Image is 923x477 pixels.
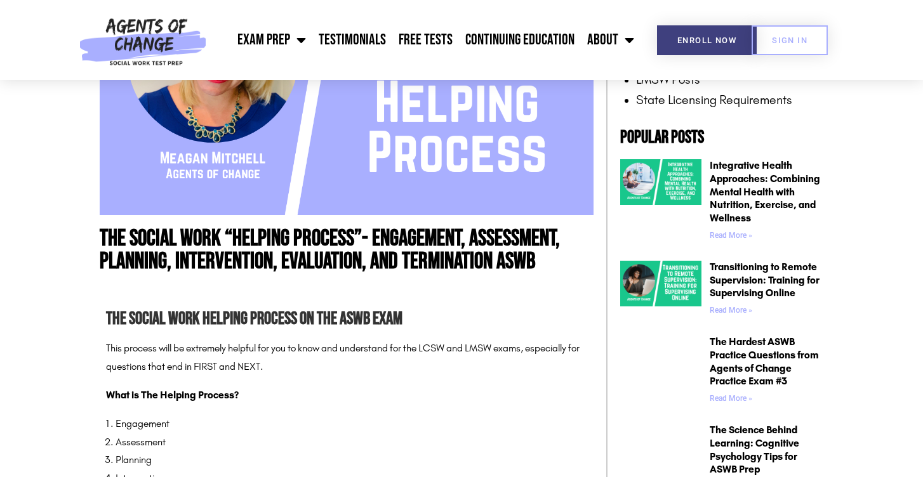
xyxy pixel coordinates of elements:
[620,159,701,245] a: Integrative Health Approaches Combining Mental Health with Nutrition, Exercise, and Wellness
[710,336,819,387] a: The Hardest ASWB Practice Questions from Agents of Change Practice Exam #3
[752,25,828,55] a: SIGN IN
[710,306,752,315] a: Read more about Transitioning to Remote Supervision: Training for Supervising Online
[581,24,641,56] a: About
[620,159,701,205] img: Integrative Health Approaches Combining Mental Health with Nutrition, Exercise, and Wellness
[710,159,820,224] a: Integrative Health Approaches: Combining Mental Health with Nutrition, Exercise, and Wellness
[620,336,701,408] a: The Hardest ASWB Practice Questions from Agents of Change Practice Exam #3
[312,24,392,56] a: Testimonials
[710,261,820,299] a: Transitioning to Remote Supervision: Training for Supervising Online
[710,394,752,403] a: Read more about The Hardest ASWB Practice Questions from Agents of Change Practice Exam #3
[100,228,594,273] h1: The Social Work “Helping Process”- Engagement, Assessment, Planning, Intervention, Evaluation, an...
[710,231,752,240] a: Read more about Integrative Health Approaches: Combining Mental Health with Nutrition, Exercise, ...
[677,36,736,44] span: Enroll Now
[620,261,701,306] img: Transitioning to Remote Supervision Training for Supervising Online
[620,336,701,381] img: The Hardest ASWB Practice Questions from Agents of Change Practice Exam #3
[116,433,587,452] li: Assessment
[657,25,757,55] a: Enroll Now
[459,24,581,56] a: Continuing Education
[392,24,459,56] a: Free Tests
[106,389,239,401] strong: What is The Helping Process?
[116,451,587,469] li: Planning
[620,261,701,320] a: Transitioning to Remote Supervision Training for Supervising Online
[620,424,701,469] img: The Science Behind Learning Cognitive Psychology Tips for ASWB Prep
[620,129,823,147] h2: Popular Posts
[106,339,587,376] p: This process will be extremely helpful for you to know and understand for the LCSW and LMSW exams...
[636,92,792,107] a: State Licensing Requirements
[772,36,807,44] span: SIGN IN
[106,305,587,334] h2: The Social Work Helping Process on the ASWB Exam
[116,415,587,433] li: Engagement
[213,24,640,56] nav: Menu
[710,424,799,475] a: The Science Behind Learning: Cognitive Psychology Tips for ASWB Prep
[231,24,312,56] a: Exam Prep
